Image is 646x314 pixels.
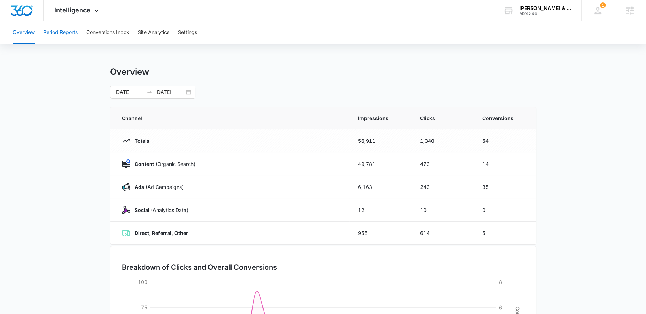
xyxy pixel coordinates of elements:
[130,183,184,191] p: (Ad Campaigns)
[349,129,412,152] td: 56,911
[135,184,144,190] strong: Ads
[499,304,502,310] tspan: 6
[474,175,536,198] td: 35
[420,114,465,122] span: Clicks
[600,2,606,8] div: notifications count
[138,21,169,44] button: Site Analytics
[130,160,195,168] p: (Organic Search)
[178,21,197,44] button: Settings
[482,114,525,122] span: Conversions
[122,262,277,273] h3: Breakdown of Clicks and Overall Conversions
[474,152,536,175] td: 14
[499,279,502,285] tspan: 8
[86,21,129,44] button: Conversions Inbox
[412,198,474,222] td: 10
[349,175,412,198] td: 6,163
[122,206,130,214] img: Social
[600,2,606,8] span: 1
[358,114,403,122] span: Impressions
[122,159,130,168] img: Content
[349,152,412,175] td: 49,781
[43,21,78,44] button: Period Reports
[122,114,341,122] span: Channel
[130,137,150,145] p: Totals
[474,198,536,222] td: 0
[137,279,147,285] tspan: 100
[114,88,144,96] input: Start date
[135,207,150,213] strong: Social
[412,175,474,198] td: 243
[519,5,571,11] div: account name
[54,6,91,14] span: Intelligence
[474,222,536,245] td: 5
[349,198,412,222] td: 12
[141,304,147,310] tspan: 75
[155,88,185,96] input: End date
[110,67,149,77] h1: Overview
[412,129,474,152] td: 1,340
[474,129,536,152] td: 54
[122,183,130,191] img: Ads
[147,89,152,95] span: swap-right
[412,222,474,245] td: 614
[412,152,474,175] td: 473
[349,222,412,245] td: 955
[147,89,152,95] span: to
[135,161,154,167] strong: Content
[13,21,35,44] button: Overview
[519,11,571,16] div: account id
[130,206,188,214] p: (Analytics Data)
[135,230,188,236] strong: Direct, Referral, Other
